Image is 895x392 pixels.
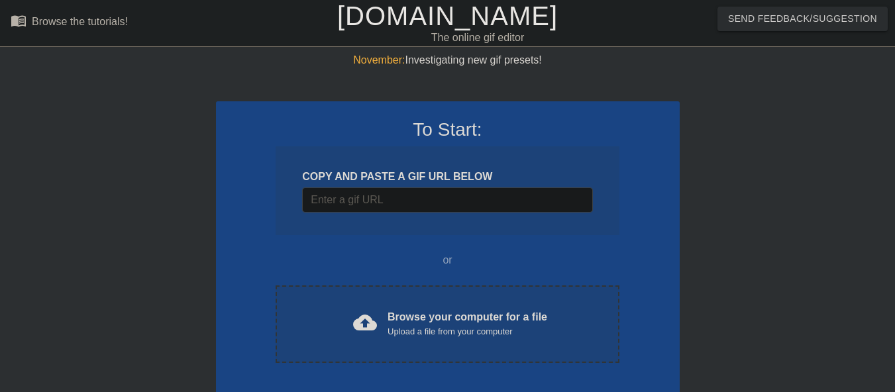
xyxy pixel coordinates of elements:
[216,52,680,68] div: Investigating new gif presets!
[353,311,377,334] span: cloud_upload
[32,16,128,27] div: Browse the tutorials!
[353,54,405,66] span: November:
[11,13,128,33] a: Browse the tutorials!
[11,13,26,28] span: menu_book
[233,119,662,141] h3: To Start:
[302,187,592,213] input: Username
[250,252,645,268] div: or
[717,7,888,31] button: Send Feedback/Suggestion
[305,30,650,46] div: The online gif editor
[388,325,547,338] div: Upload a file from your computer
[728,11,877,27] span: Send Feedback/Suggestion
[388,309,547,338] div: Browse your computer for a file
[337,1,558,30] a: [DOMAIN_NAME]
[302,169,592,185] div: COPY AND PASTE A GIF URL BELOW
